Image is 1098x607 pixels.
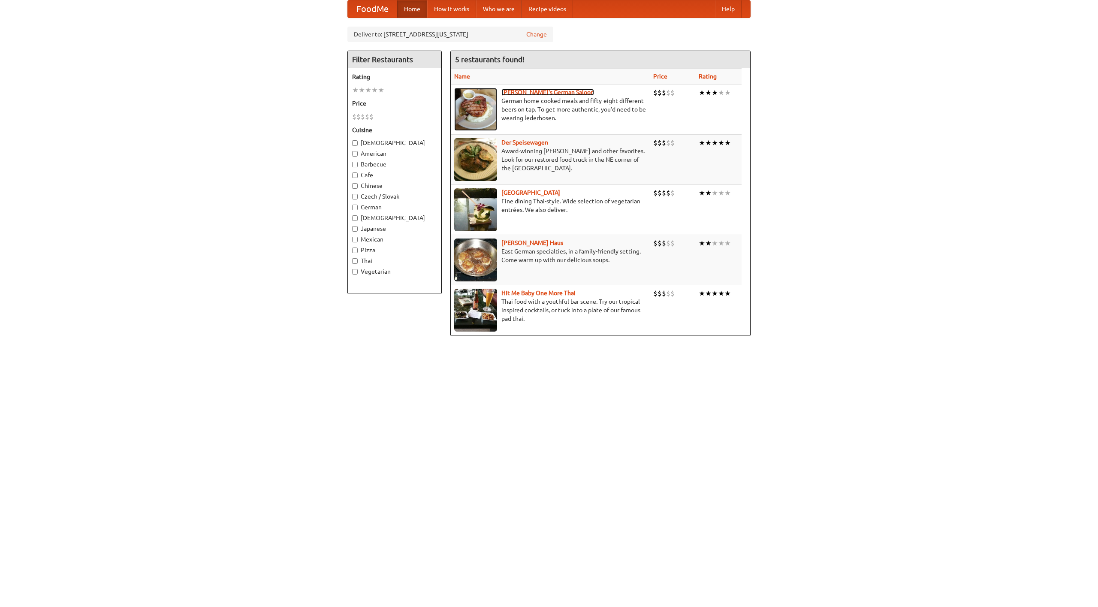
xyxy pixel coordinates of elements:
a: Change [526,30,547,39]
input: [DEMOGRAPHIC_DATA] [352,215,358,221]
li: $ [365,112,369,121]
li: $ [666,289,670,298]
a: [GEOGRAPHIC_DATA] [501,189,560,196]
li: ★ [718,88,724,97]
label: Pizza [352,246,437,254]
li: ★ [705,239,712,248]
img: satay.jpg [454,188,497,231]
li: $ [356,112,361,121]
input: Cafe [352,172,358,178]
li: $ [653,239,658,248]
p: Award-winning [PERSON_NAME] and other favorites. Look for our restored food truck in the NE corne... [454,147,646,172]
li: ★ [699,138,705,148]
li: $ [352,112,356,121]
li: ★ [724,138,731,148]
li: ★ [718,188,724,198]
li: $ [653,138,658,148]
li: $ [361,112,365,121]
input: German [352,205,358,210]
li: $ [662,138,666,148]
li: $ [662,239,666,248]
input: Thai [352,258,358,264]
input: Pizza [352,248,358,253]
li: $ [666,88,670,97]
li: $ [662,188,666,198]
h5: Cuisine [352,126,437,134]
div: Deliver to: [STREET_ADDRESS][US_STATE] [347,27,553,42]
input: Barbecue [352,162,358,167]
label: Mexican [352,235,437,244]
label: American [352,149,437,158]
li: ★ [699,88,705,97]
a: Home [397,0,427,18]
a: How it works [427,0,476,18]
li: $ [653,289,658,298]
a: [PERSON_NAME]'s German Saloon [501,89,594,96]
li: ★ [699,239,705,248]
label: Japanese [352,224,437,233]
input: Vegetarian [352,269,358,275]
label: German [352,203,437,211]
a: Der Speisewagen [501,139,548,146]
li: ★ [712,88,718,97]
li: $ [658,239,662,248]
li: ★ [378,85,384,95]
li: ★ [712,138,718,148]
li: ★ [724,88,731,97]
li: $ [658,138,662,148]
p: Fine dining Thai-style. Wide selection of vegetarian entrées. We also deliver. [454,197,646,214]
li: $ [670,88,675,97]
li: $ [369,112,374,121]
label: Czech / Slovak [352,192,437,201]
a: Help [715,0,742,18]
label: Thai [352,257,437,265]
li: ★ [718,239,724,248]
li: $ [666,138,670,148]
li: ★ [699,188,705,198]
a: [PERSON_NAME] Haus [501,239,563,246]
li: $ [662,289,666,298]
a: Rating [699,73,717,80]
li: ★ [712,188,718,198]
li: $ [662,88,666,97]
li: $ [666,239,670,248]
li: ★ [718,138,724,148]
label: [DEMOGRAPHIC_DATA] [352,139,437,147]
label: Chinese [352,181,437,190]
a: Name [454,73,470,80]
a: Price [653,73,667,80]
label: Barbecue [352,160,437,169]
label: Cafe [352,171,437,179]
li: ★ [705,138,712,148]
h5: Price [352,99,437,108]
li: ★ [352,85,359,95]
li: $ [658,88,662,97]
li: ★ [724,239,731,248]
h5: Rating [352,72,437,81]
li: $ [670,239,675,248]
li: $ [653,88,658,97]
input: Chinese [352,183,358,189]
li: ★ [699,289,705,298]
input: Czech / Slovak [352,194,358,199]
li: ★ [718,289,724,298]
li: $ [658,289,662,298]
input: American [352,151,358,157]
li: $ [670,188,675,198]
img: esthers.jpg [454,88,497,131]
li: ★ [705,88,712,97]
h4: Filter Restaurants [348,51,441,68]
ng-pluralize: 5 restaurants found! [455,55,525,63]
label: [DEMOGRAPHIC_DATA] [352,214,437,222]
img: kohlhaus.jpg [454,239,497,281]
img: babythai.jpg [454,289,497,332]
p: Thai food with a youthful bar scene. Try our tropical inspired cocktails, or tuck into a plate of... [454,297,646,323]
a: Hit Me Baby One More Thai [501,290,576,296]
a: FoodMe [348,0,397,18]
li: ★ [712,289,718,298]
